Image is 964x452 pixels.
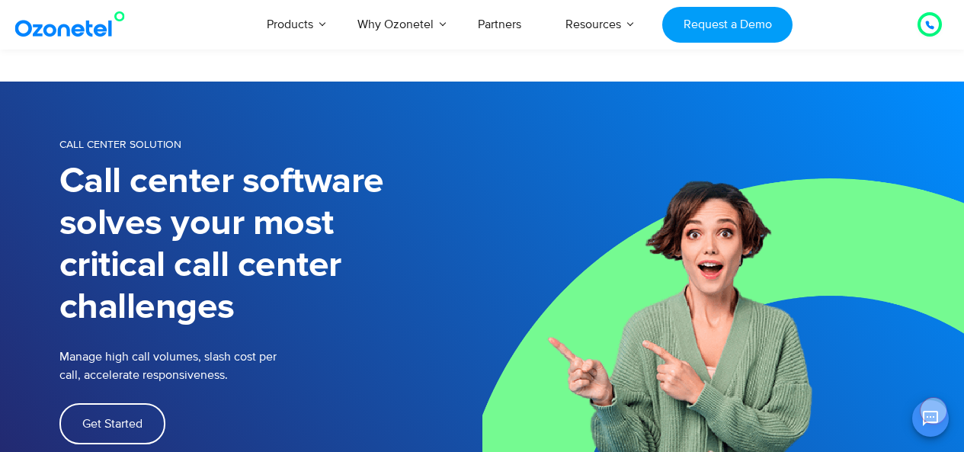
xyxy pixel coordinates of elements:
[912,400,949,437] button: Open chat
[59,161,482,329] h1: Call center software solves your most critical call center challenges
[662,7,793,43] a: Request a Demo
[59,138,181,151] span: Call Center Solution
[59,403,165,444] a: Get Started
[59,348,364,384] p: Manage high call volumes, slash cost per call, accelerate responsiveness.
[82,418,143,430] span: Get Started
